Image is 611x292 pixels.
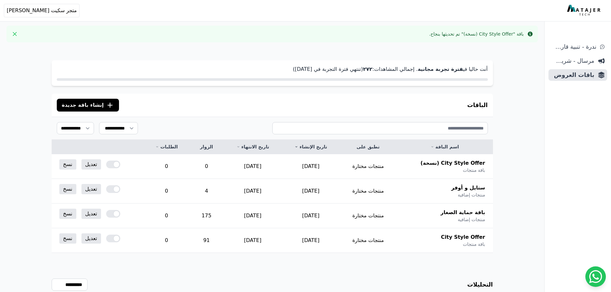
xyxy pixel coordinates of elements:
[467,101,488,110] h3: الباقات
[190,204,224,228] td: 175
[81,159,101,170] a: تعديل
[551,42,596,51] span: ندرة - تنبية قارب علي النفاذ
[190,140,224,154] th: الزوار
[224,228,282,253] td: [DATE]
[463,241,485,247] span: باقة منتجات
[363,66,372,72] strong: ٢٧٢
[282,179,340,204] td: [DATE]
[81,184,101,194] a: تعديل
[4,4,80,17] button: متجر سكيت [PERSON_NAME]
[340,204,396,228] td: منتجات مختارة
[224,154,282,179] td: [DATE]
[151,144,182,150] a: الطلبات
[290,144,332,150] a: تاريخ الإنشاء
[458,192,485,198] span: منتجات إضافية
[418,66,463,72] strong: فترة تجربة مجانية
[551,56,594,65] span: مرسال - شريط دعاية
[10,29,20,39] button: Close
[81,233,101,244] a: تعديل
[463,167,485,173] span: باقة منتجات
[144,228,190,253] td: 0
[340,140,396,154] th: تطبق على
[144,179,190,204] td: 0
[57,65,488,73] p: أنت حاليا في . إجمالي المشاهدات: (تنتهي فترة التجربة في [DATE])
[458,216,485,223] span: منتجات إضافية
[231,144,274,150] a: تاريخ الانتهاء
[144,204,190,228] td: 0
[551,71,594,79] span: باقات العروض
[59,209,76,219] a: نسخ
[59,184,76,194] a: نسخ
[59,159,76,170] a: نسخ
[340,179,396,204] td: منتجات مختارة
[190,179,224,204] td: 4
[144,154,190,179] td: 0
[59,233,76,244] a: نسخ
[57,99,119,112] button: إنشاء باقة جديدة
[441,233,485,241] span: City Style Offer
[282,228,340,253] td: [DATE]
[420,159,485,167] span: City Style Offer (نسخة)
[404,144,485,150] a: اسم الباقة
[81,209,101,219] a: تعديل
[224,179,282,204] td: [DATE]
[340,228,396,253] td: منتجات مختارة
[467,280,493,289] h3: التحليلات
[224,204,282,228] td: [DATE]
[7,7,77,14] span: متجر سكيت [PERSON_NAME]
[190,154,224,179] td: 0
[429,31,524,37] div: باقة "City Style Offer (نسخة)" تم تحديثها بنجاح.
[62,101,104,109] span: إنشاء باقة جديدة
[451,184,485,192] span: ستايل و أوفر
[190,228,224,253] td: 91
[567,5,602,16] img: MatajerTech Logo
[282,154,340,179] td: [DATE]
[441,209,485,216] span: باقة حماية الصغار
[282,204,340,228] td: [DATE]
[340,154,396,179] td: منتجات مختارة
